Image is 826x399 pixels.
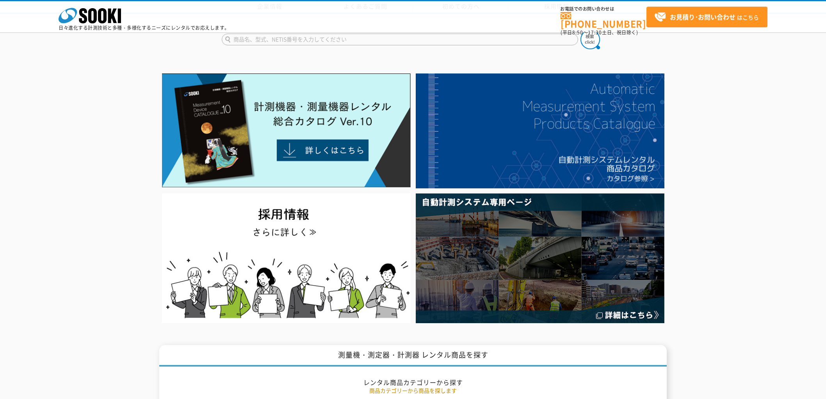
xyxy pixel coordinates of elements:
[561,7,646,11] span: お電話でのお問い合わせは
[572,29,583,36] span: 8:50
[162,193,411,323] img: SOOKI recruit
[561,29,638,36] span: (平日 ～ 土日、祝日除く)
[654,11,759,23] span: はこちら
[416,193,664,323] img: 自動計測システム専用ページ
[561,12,646,28] a: [PHONE_NUMBER]
[185,378,641,386] h2: レンタル商品カテゴリーから探す
[162,73,411,188] img: Catalog Ver10
[185,386,641,395] p: 商品カテゴリーから商品を探します
[416,73,664,188] img: 自動計測システムカタログ
[646,7,767,27] a: お見積り･お問い合わせはこちら
[588,29,602,36] span: 17:30
[670,12,735,21] strong: お見積り･お問い合わせ
[580,30,600,49] img: btn_search.png
[59,25,230,30] p: 日々進化する計測技術と多種・多様化するニーズにレンタルでお応えします。
[222,34,578,45] input: 商品名、型式、NETIS番号を入力してください
[159,345,667,367] h1: 測量機・測定器・計測器 レンタル商品を探す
